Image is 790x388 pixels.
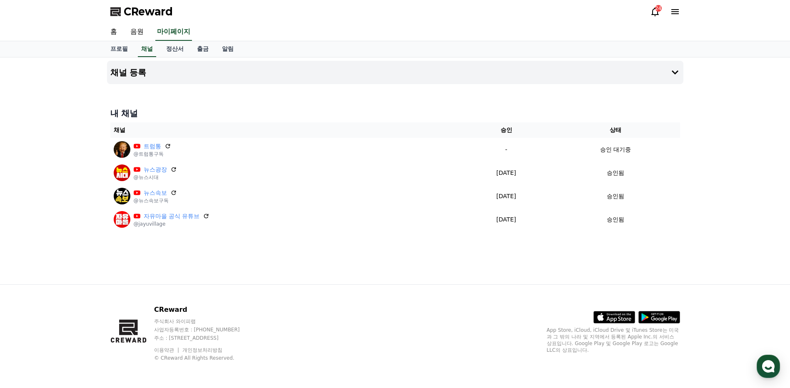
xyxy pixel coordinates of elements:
p: CReward [154,305,256,315]
a: 정산서 [159,41,190,57]
a: 트럼통 [144,142,161,151]
h4: 채널 등록 [110,68,147,77]
p: 승인됨 [607,169,624,177]
p: 승인됨 [607,215,624,224]
p: 주소 : [STREET_ADDRESS] [154,335,256,341]
a: 프로필 [104,41,135,57]
img: 자유마을 공식 유튜브 [114,211,130,228]
h4: 내 채널 [110,107,680,119]
p: 주식회사 와이피랩 [154,318,256,325]
a: 뉴스광장 [144,165,167,174]
div: 24 [655,5,662,12]
a: 뉴스속보 [144,189,167,197]
a: 자유마을 공식 유튜브 [144,212,200,221]
p: @뉴스시대 [134,174,177,181]
img: 뉴스광장 [114,164,130,181]
img: 트럼통 [114,141,130,158]
p: @트럼통구독 [134,151,171,157]
a: 홈 [104,23,124,41]
a: CReward [110,5,173,18]
a: 출금 [190,41,215,57]
a: 음원 [124,23,150,41]
p: 승인 대기중 [600,145,631,154]
a: 개인정보처리방침 [182,347,222,353]
a: 채널 [138,41,156,57]
a: 마이페이지 [155,23,192,41]
p: © CReward All Rights Reserved. [154,355,256,361]
p: [DATE] [464,215,548,224]
a: 이용약관 [154,347,180,353]
a: 24 [650,7,660,17]
th: 채널 [110,122,461,138]
button: 채널 등록 [107,61,683,84]
p: - [464,145,548,154]
span: CReward [124,5,173,18]
th: 상태 [551,122,680,138]
p: @뉴스속보구독 [134,197,177,204]
p: 승인됨 [607,192,624,201]
p: [DATE] [464,169,548,177]
a: 알림 [215,41,240,57]
img: 뉴스속보 [114,188,130,204]
p: App Store, iCloud, iCloud Drive 및 iTunes Store는 미국과 그 밖의 나라 및 지역에서 등록된 Apple Inc.의 서비스 상표입니다. Goo... [547,327,680,353]
p: @jayuvillage [134,221,210,227]
p: 사업자등록번호 : [PHONE_NUMBER] [154,326,256,333]
p: [DATE] [464,192,548,201]
th: 승인 [461,122,551,138]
